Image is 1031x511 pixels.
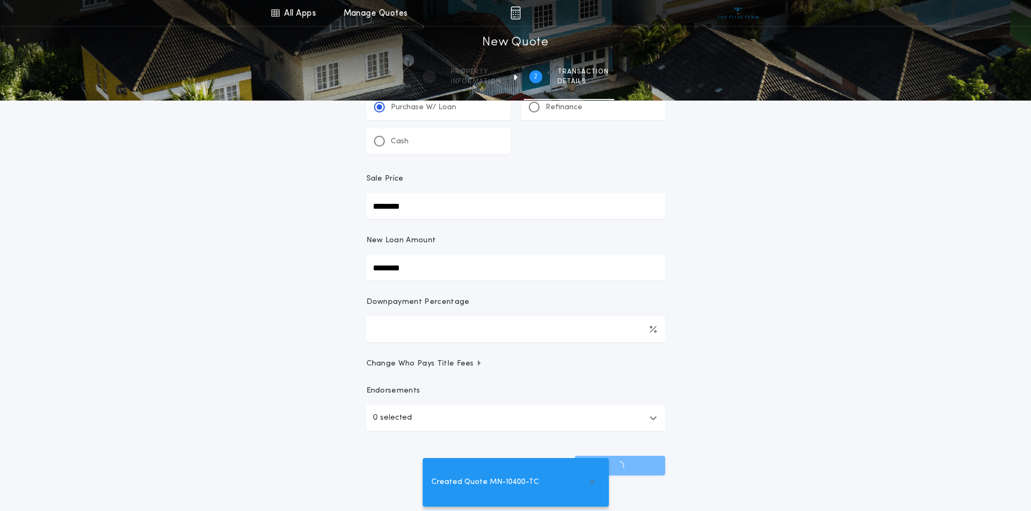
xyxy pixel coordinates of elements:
h1: New Quote [482,34,548,51]
img: img [510,6,521,19]
span: Property [451,68,501,76]
span: Transaction [557,68,609,76]
p: 0 selected [373,412,412,424]
span: Created Quote MN-10400-TC [431,476,539,488]
button: Change Who Pays Title Fees [366,359,665,369]
input: New Loan Amount [366,255,665,281]
p: Cash [391,136,409,147]
button: 0 selected [366,405,665,431]
input: Downpayment Percentage [366,316,665,342]
p: New Loan Amount [366,235,436,246]
p: Sale Price [366,174,404,184]
h2: 2 [534,72,537,81]
input: Sale Price [366,193,665,219]
img: vs-icon [718,8,758,18]
p: Downpayment Percentage [366,297,470,308]
p: Endorsements [366,386,665,396]
p: Purchase W/ Loan [391,102,456,113]
span: Change Who Pays Title Fees [366,359,483,369]
span: information [451,77,501,86]
span: details [557,77,609,86]
p: Refinance [546,102,582,113]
